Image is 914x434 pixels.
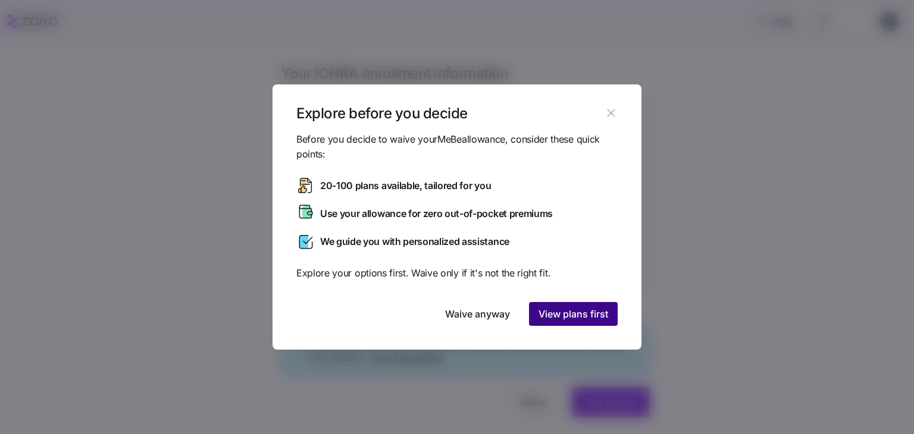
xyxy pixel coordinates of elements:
[529,302,618,326] button: View plans first
[320,234,509,249] span: We guide you with personalized assistance
[320,178,491,193] span: 20-100 plans available, tailored for you
[445,307,510,321] span: Waive anyway
[296,132,618,162] span: Before you decide to waive your MeBe allowance, consider these quick points:
[296,104,602,122] h1: Explore before you decide
[320,206,553,221] span: Use your allowance for zero out-of-pocket premiums
[296,266,618,281] span: Explore your options first. Waive only if it's not the right fit.
[539,307,608,321] span: View plans first
[436,302,519,326] button: Waive anyway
